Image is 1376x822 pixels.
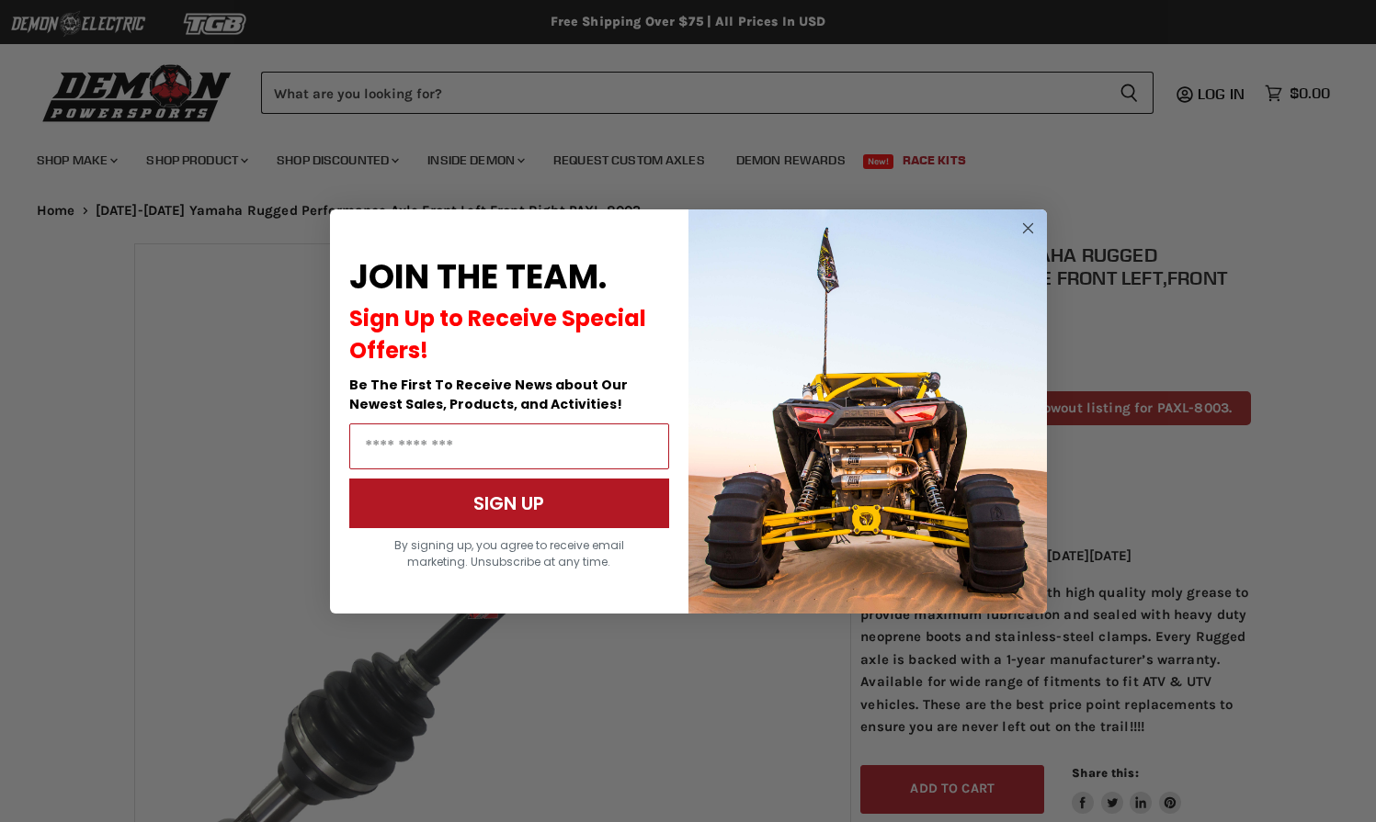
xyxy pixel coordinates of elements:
[349,303,646,366] span: Sign Up to Receive Special Offers!
[394,537,624,569] span: By signing up, you agree to receive email marketing. Unsubscribe at any time.
[349,423,669,469] input: Email Address
[349,376,628,413] span: Be The First To Receive News about Our Newest Sales, Products, and Activities!
[688,209,1047,614] img: a9095488-b6e7-41ba-879d-588abfab540b.jpeg
[349,253,607,300] span: JOIN THE TEAM.
[349,479,669,528] button: SIGN UP
[1017,217,1040,240] button: Close dialog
